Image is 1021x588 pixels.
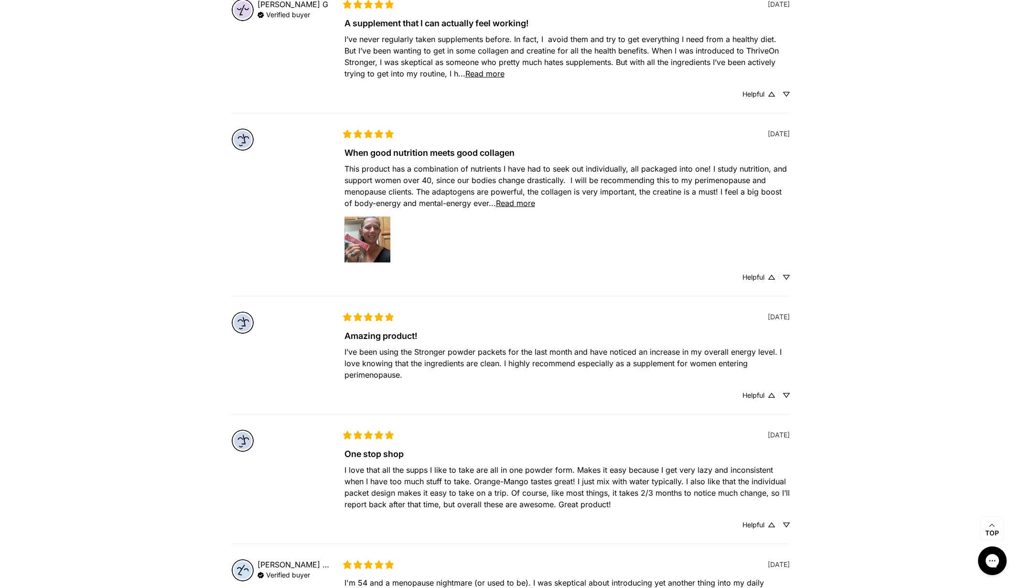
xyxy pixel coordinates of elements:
[973,543,1011,578] iframe: Gorgias live chat messenger
[768,559,790,569] div: [DATE]
[985,529,999,538] span: Top
[232,312,254,334] div: null null avatar
[343,313,394,321] div: 5 stars
[232,129,254,151] div: null null avatar
[232,559,254,581] div: Heather W avatar
[344,465,792,509] span: I love that all the supps I like to take are all in one powder form. Makes it easy because I get ...
[232,129,254,151] img: Avatar for C
[344,329,790,342] div: Amazing product!
[344,447,790,460] div: One stop shop
[742,91,764,98] div: Helpful
[344,217,390,262] img: Preview image for When good nutrition meets good collagen
[783,274,790,281] div: Down vote review action - 0
[768,274,775,281] div: Up vote review action - 0
[768,91,775,98] div: Up vote review action - 0
[258,560,329,569] div: [PERSON_NAME] W
[343,431,394,439] div: 5 stars
[768,430,790,440] div: [DATE]
[496,198,535,208] span: Read more
[742,274,764,281] div: Helpful
[742,522,764,528] div: Helpful
[783,91,790,98] div: Down vote review action - 0
[343,130,394,138] div: 5 stars
[343,560,394,569] div: 5 stars
[258,10,310,18] div: Purchase verified by Junip
[258,570,310,578] div: Purchase verified by Junip
[768,312,790,322] div: [DATE]
[768,129,790,139] div: [DATE]
[768,522,775,528] div: Up vote review action - 0
[768,392,775,399] div: Up vote review action - 0
[232,430,254,452] img: Avatar for C
[232,559,254,581] img: Avatar for HW
[266,11,310,18] div: Verified buyer
[344,146,790,159] div: When good nutrition meets good collagen
[783,522,790,528] div: Down vote review action - 0
[232,312,254,334] img: Avatar for C
[344,347,784,380] span: I’ve been using the Stronger powder packets for the last month and have noticed an increase in my...
[344,17,790,30] div: A supplement that I can actually feel working!
[742,392,764,399] div: Helpful
[783,392,790,399] div: Down vote review action - 0
[266,572,310,578] div: Verified buyer
[465,69,505,78] span: Read more
[344,34,781,78] span: I’ve never regularly taken supplements before. In fact, I avoid them and try to get everything I ...
[232,430,254,452] div: null null avatar
[344,164,789,208] span: This product has a combination of nutrients I have had to seek out individually, all packaged int...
